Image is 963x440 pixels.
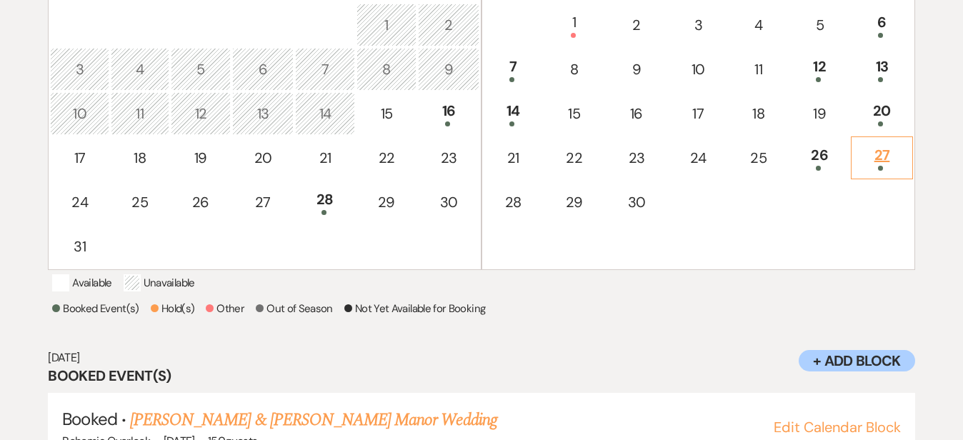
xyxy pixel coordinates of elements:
div: 1 [364,14,409,36]
p: Other [206,300,244,317]
div: 20 [859,100,904,126]
div: 5 [179,59,223,80]
div: 26 [179,191,223,213]
div: 19 [797,103,842,124]
span: Booked [62,408,116,430]
div: 27 [859,144,904,171]
button: Edit Calendar Block [774,420,901,434]
div: 25 [119,191,161,213]
a: [PERSON_NAME] & [PERSON_NAME] Manor Wedding [130,407,497,433]
div: 30 [614,191,659,213]
p: Out of Season [256,300,333,317]
div: 14 [492,100,535,126]
div: 31 [58,236,101,257]
div: 8 [552,59,597,80]
div: 28 [492,191,535,213]
div: 21 [303,147,347,169]
h3: Booked Event(s) [48,366,914,386]
div: 21 [492,147,535,169]
div: 15 [364,103,409,124]
div: 4 [737,14,781,36]
div: 11 [119,103,161,124]
div: 12 [797,56,842,82]
div: 27 [240,191,286,213]
div: 25 [737,147,781,169]
div: 20 [240,147,286,169]
div: 22 [364,147,409,169]
div: 3 [677,14,720,36]
div: 26 [797,144,842,171]
p: Hold(s) [151,300,195,317]
div: 2 [614,14,659,36]
p: Booked Event(s) [52,300,139,317]
div: 12 [179,103,223,124]
div: 17 [58,147,101,169]
p: Available [52,274,111,291]
div: 22 [552,147,597,169]
div: 30 [426,191,471,213]
div: 13 [859,56,904,82]
button: + Add Block [799,350,914,371]
div: 7 [303,59,347,80]
div: 3 [58,59,101,80]
div: 5 [797,14,842,36]
p: Unavailable [124,274,195,291]
div: 19 [179,147,223,169]
div: 24 [677,147,720,169]
p: Not Yet Available for Booking [344,300,485,317]
div: 6 [240,59,286,80]
div: 15 [552,103,597,124]
div: 4 [119,59,161,80]
div: 10 [677,59,720,80]
div: 17 [677,103,720,124]
div: 24 [58,191,101,213]
div: 16 [614,103,659,124]
div: 29 [364,191,409,213]
div: 8 [364,59,409,80]
div: 29 [552,191,597,213]
div: 9 [614,59,659,80]
div: 14 [303,103,347,124]
div: 6 [859,11,904,38]
div: 9 [426,59,471,80]
div: 23 [614,147,659,169]
div: 23 [426,147,471,169]
div: 28 [303,189,347,215]
div: 11 [737,59,781,80]
div: 16 [426,100,471,126]
div: 13 [240,103,286,124]
div: 1 [552,11,597,38]
div: 7 [492,56,535,82]
h6: [DATE] [48,350,914,366]
div: 18 [737,103,781,124]
div: 18 [119,147,161,169]
div: 2 [426,14,471,36]
div: 10 [58,103,101,124]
